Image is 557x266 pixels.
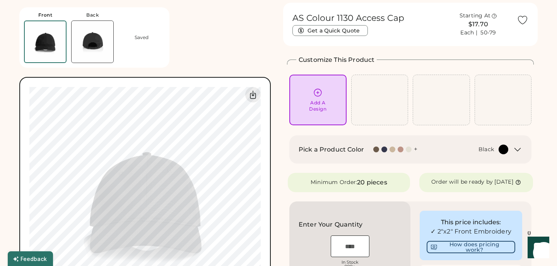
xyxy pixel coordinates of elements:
[299,55,374,65] h2: Customize This Product
[431,178,493,186] div: Order will be ready by
[135,34,149,41] div: Saved
[414,145,417,153] div: +
[444,20,512,29] div: $17.70
[311,179,357,186] div: Minimum Order:
[86,12,99,18] div: Back
[72,21,113,63] img: AS Colour 1130 Black Back Thumbnail
[299,220,362,229] h2: Enter Your Quantity
[25,21,66,62] img: AS Colour 1130 Black Front Thumbnail
[460,29,496,37] div: Each | 50-79
[427,218,515,227] div: This price includes:
[520,231,554,264] iframe: Front Chat
[460,12,491,20] div: Starting At
[357,178,387,187] div: 20 pieces
[292,25,368,36] button: Get a Quick Quote
[494,178,513,186] div: [DATE]
[427,227,515,236] div: ✓ 2"x2" Front Embroidery
[299,145,364,154] h2: Pick a Product Color
[292,13,404,24] h1: AS Colour 1130 Access Cap
[478,146,494,153] div: Black
[309,100,326,112] div: Add A Design
[38,12,53,18] div: Front
[427,241,515,253] button: How does pricing work?
[245,87,261,102] div: Download Front Mockup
